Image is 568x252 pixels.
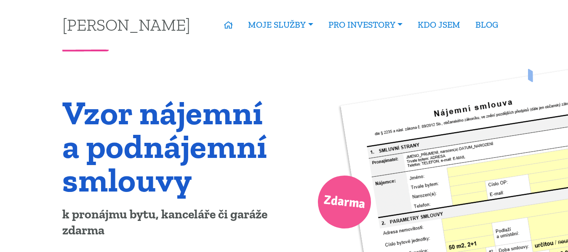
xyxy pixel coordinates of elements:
p: k pronájmu bytu, kanceláře či garáže zdarma [62,207,278,239]
a: [PERSON_NAME] [62,16,190,33]
span: Zdarma [323,189,366,215]
h1: Vzor nájemní a podnájemní smlouvy [62,96,278,197]
a: BLOG [468,15,506,34]
a: MOJE SLUŽBY [240,15,320,34]
a: PRO INVESTORY [321,15,410,34]
a: KDO JSEM [410,15,468,34]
